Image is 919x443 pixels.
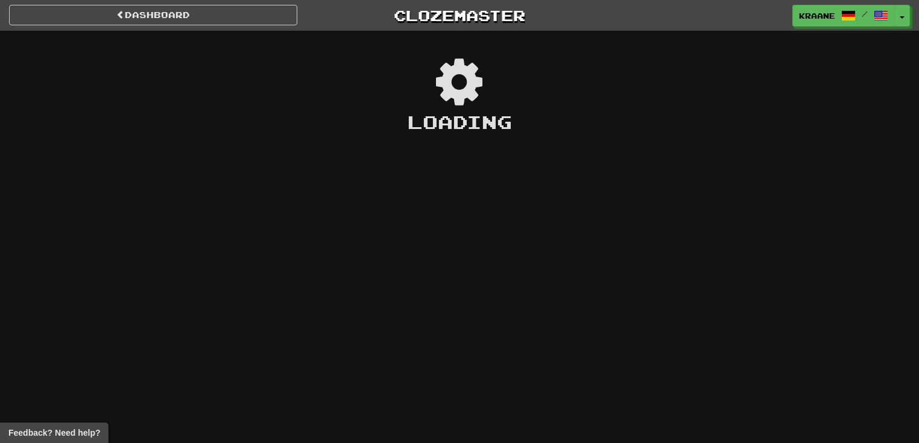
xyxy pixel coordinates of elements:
a: Kraane / [792,5,895,27]
span: / [862,10,868,18]
a: Dashboard [9,5,297,25]
span: Open feedback widget [8,427,100,439]
span: Kraane [799,10,835,21]
a: Clozemaster [315,5,604,26]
